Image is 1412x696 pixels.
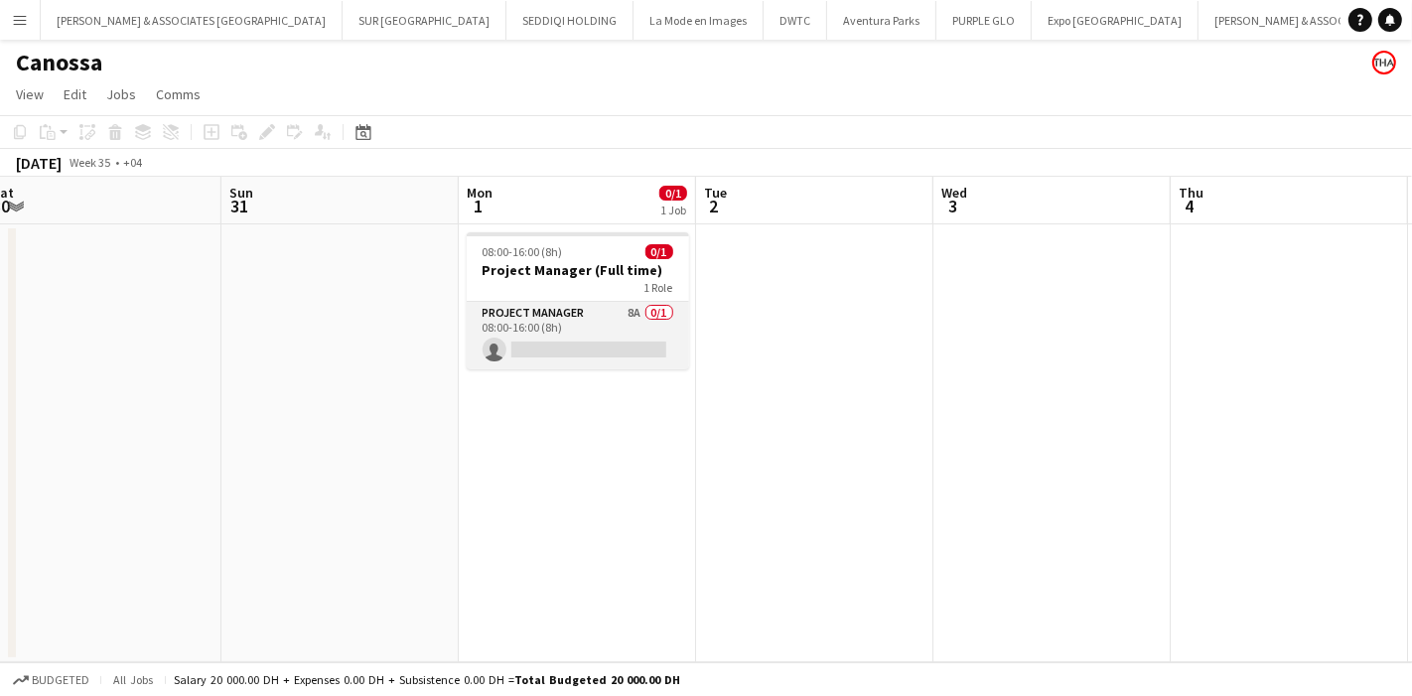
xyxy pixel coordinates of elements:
[1176,195,1203,217] span: 4
[123,155,142,170] div: +04
[941,184,967,202] span: Wed
[464,195,493,217] span: 1
[156,85,201,103] span: Comms
[106,85,136,103] span: Jobs
[467,232,689,369] app-job-card: 08:00-16:00 (8h)0/1Project Manager (Full time)1 RoleProject Manager8A0/108:00-16:00 (8h)
[10,669,92,691] button: Budgeted
[343,1,506,40] button: SUR [GEOGRAPHIC_DATA]
[64,85,86,103] span: Edit
[148,81,209,107] a: Comms
[1372,51,1396,74] app-user-avatar: Enas Ahmed
[634,1,764,40] button: La Mode en Images
[229,184,253,202] span: Sun
[467,184,493,202] span: Mon
[514,672,680,687] span: Total Budgeted 20 000.00 DH
[644,280,673,295] span: 1 Role
[645,244,673,259] span: 0/1
[827,1,936,40] button: Aventura Parks
[704,184,727,202] span: Tue
[226,195,253,217] span: 31
[1032,1,1199,40] button: Expo [GEOGRAPHIC_DATA]
[8,81,52,107] a: View
[16,85,44,103] span: View
[66,155,115,170] span: Week 35
[483,244,563,259] span: 08:00-16:00 (8h)
[506,1,634,40] button: SEDDIQI HOLDING
[467,302,689,369] app-card-role: Project Manager8A0/108:00-16:00 (8h)
[701,195,727,217] span: 2
[32,673,89,687] span: Budgeted
[16,153,62,173] div: [DATE]
[174,672,680,687] div: Salary 20 000.00 DH + Expenses 0.00 DH + Subsistence 0.00 DH =
[1179,184,1203,202] span: Thu
[41,1,343,40] button: [PERSON_NAME] & ASSOCIATES [GEOGRAPHIC_DATA]
[109,672,157,687] span: All jobs
[1199,1,1411,40] button: [PERSON_NAME] & ASSOCIATES KSA
[764,1,827,40] button: DWTC
[660,203,686,217] div: 1 Job
[98,81,144,107] a: Jobs
[936,1,1032,40] button: PURPLE GLO
[467,261,689,279] h3: Project Manager (Full time)
[16,48,102,77] h1: Canossa
[659,186,687,201] span: 0/1
[938,195,967,217] span: 3
[56,81,94,107] a: Edit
